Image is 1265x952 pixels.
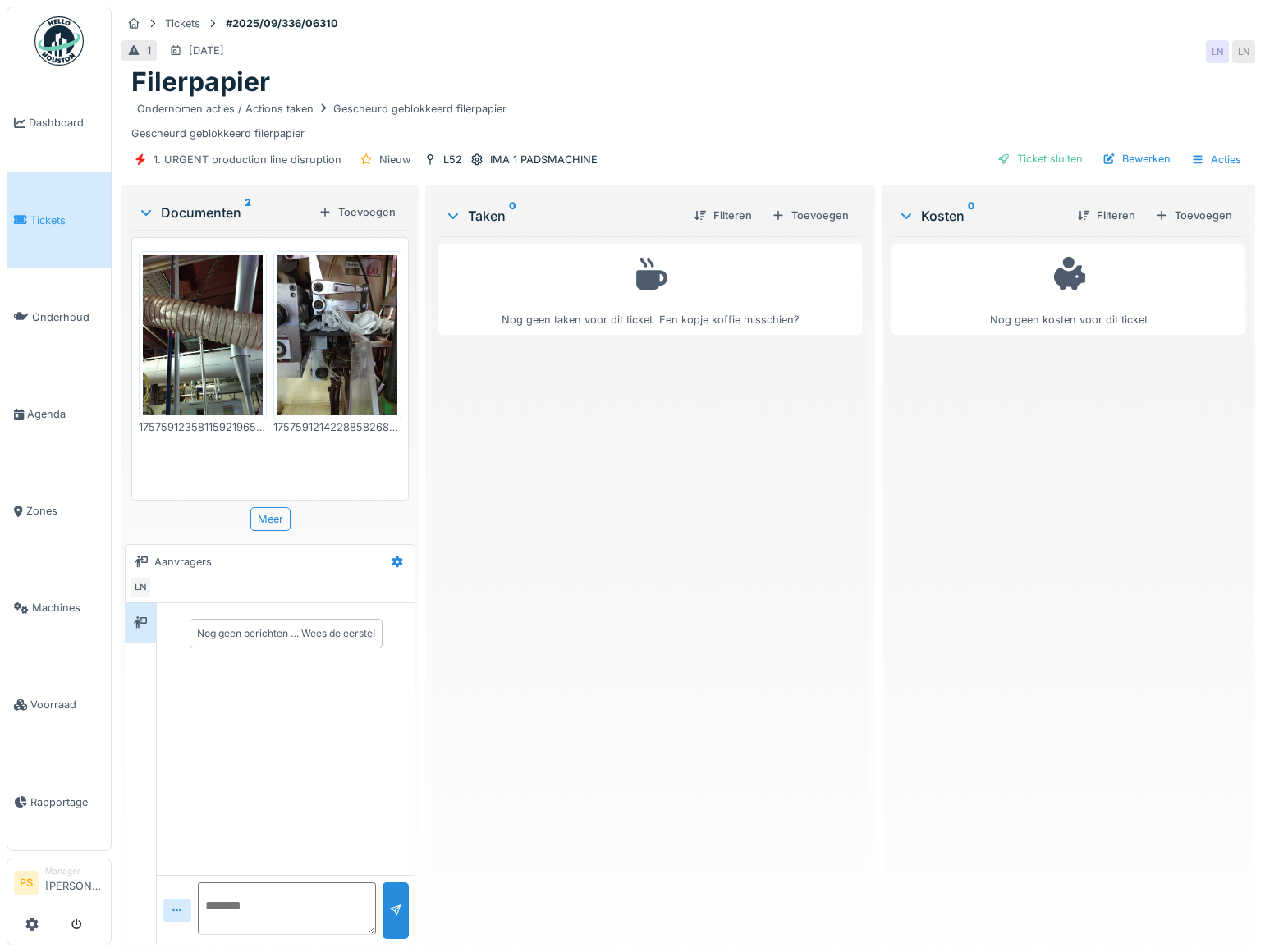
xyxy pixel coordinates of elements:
div: L52 [443,152,462,167]
div: Taken [445,206,681,226]
a: Agenda [7,365,111,462]
a: Dashboard [7,75,111,172]
div: 17575912142288582684073450187555.jpg [273,419,401,435]
a: Tickets [7,172,111,268]
sup: 0 [968,206,975,226]
span: Dashboard [29,115,104,130]
a: Machines [7,560,111,657]
li: [PERSON_NAME] [45,865,104,900]
div: Toevoegen [1148,204,1239,227]
div: LN [1232,40,1255,63]
div: Filteren [687,204,759,227]
div: Acties [1184,148,1249,172]
div: Nog geen kosten voor dit ticket [902,251,1235,327]
div: 17575912358115921965993505030434.jpg [139,419,267,435]
sup: 0 [509,206,516,226]
strong: #2025/09/336/06310 [219,16,345,31]
div: Kosten [898,206,1064,226]
span: Agenda [27,406,104,422]
a: Zones [7,463,111,560]
div: Ticket sluiten [991,148,1089,170]
div: Bewerken [1096,148,1177,170]
img: Badge_color-CXgf-gQk.svg [34,16,84,66]
div: Meer [250,507,291,531]
span: Zones [26,503,104,519]
div: Tickets [165,16,200,31]
div: Documenten [138,203,312,222]
div: Nog geen berichten … Wees de eerste! [197,626,375,641]
div: IMA 1 PADSMACHINE [490,152,598,167]
div: Gescheurd geblokkeerd filerpapier [131,98,1245,141]
sup: 2 [245,203,251,222]
span: Tickets [30,213,104,228]
div: Toevoegen [312,201,402,223]
div: LN [129,576,152,599]
a: Onderhoud [7,268,111,365]
div: Filteren [1070,204,1142,227]
a: PS Manager[PERSON_NAME] [14,865,104,904]
div: LN [1206,40,1229,63]
div: Manager [45,865,104,877]
a: Rapportage [7,753,111,850]
div: 1. URGENT production line disruption [154,152,341,167]
img: zxcovs4hgy438m8b6lnhsixlwtq0 [277,255,397,415]
img: 6gsdmecbx59anihkwm5h74xrdfi3 [143,255,263,415]
div: Aanvragers [154,554,212,570]
li: PS [14,871,39,895]
div: Nieuw [379,152,410,167]
div: Ondernomen acties / Actions taken Gescheurd geblokkeerd filerpapier [137,101,506,117]
span: Machines [32,600,104,616]
div: Toevoegen [765,204,855,227]
span: Voorraad [30,697,104,712]
span: Rapportage [30,794,104,810]
div: Nog geen taken voor dit ticket. Een kopje koffie misschien? [449,251,851,327]
div: [DATE] [189,43,224,58]
span: Onderhoud [32,309,104,325]
a: Voorraad [7,657,111,753]
div: 1 [147,43,151,58]
h1: Filerpapier [131,66,270,98]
